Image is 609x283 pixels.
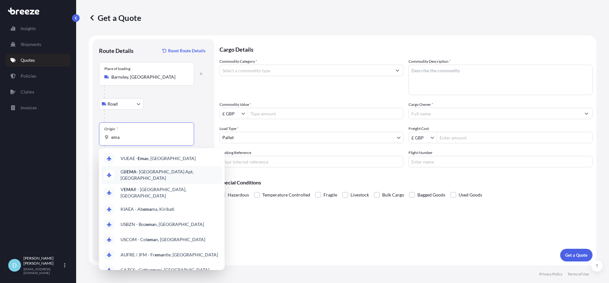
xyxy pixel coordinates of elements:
[99,148,225,270] div: Show suggestions
[99,47,134,55] p: Route Details
[150,267,158,273] b: ema
[409,58,451,65] label: Commodity Description
[228,190,249,200] span: Hazardous
[121,267,209,273] span: CAZGS - Geths ni, [GEOGRAPHIC_DATA]
[23,256,63,266] p: [PERSON_NAME] [PERSON_NAME]
[21,105,37,111] p: Invoices
[219,180,593,185] p: Special Conditions
[219,39,593,58] p: Cargo Details
[127,169,136,174] b: EMA
[111,74,186,80] input: Place of loading
[121,155,196,162] span: VUEAE - e, [GEOGRAPHIC_DATA]
[409,150,433,156] label: Flight Number
[12,262,17,268] span: D
[409,125,429,132] label: Freight Cost
[539,272,562,277] p: Privacy Policy
[565,252,587,258] p: Get a Quote
[220,65,392,76] input: Select a commodity type
[168,48,206,54] p: Reset Route Details
[324,190,337,200] span: Fragile
[241,110,248,117] button: Show suggestions
[382,190,404,200] span: Bulk Cargo
[104,66,130,71] div: Place of loading
[567,272,589,277] p: Terms of Use
[219,156,403,167] input: Your internal reference
[104,126,118,132] div: Origin
[121,252,218,258] span: AUFRE / JFM - Fr ntle, [GEOGRAPHIC_DATA]
[222,134,234,141] span: Pallet
[99,98,143,110] button: Select transport
[121,221,204,228] span: USBZN - Boz n, [GEOGRAPHIC_DATA]
[248,108,403,119] input: Type amount
[23,267,63,275] p: [EMAIL_ADDRESS][DOMAIN_NAME]
[89,13,141,23] p: Get a Quote
[121,169,219,181] span: GB - [GEOGRAPHIC_DATA] Apt, [GEOGRAPHIC_DATA]
[409,156,593,167] input: Enter name
[121,206,174,212] span: KIAEA - Ab ma, Kiribati
[459,190,482,200] span: Used Goods
[220,108,241,119] input: Commodity Value
[21,57,35,63] p: Quotes
[219,101,251,108] label: Commodity Value
[147,237,155,242] b: ema
[430,134,437,141] button: Show suggestions
[409,132,430,143] input: Freight Cost
[409,108,581,119] input: Full name
[21,73,36,79] p: Policies
[350,190,369,200] span: Livestock
[124,187,134,192] b: EMA
[219,125,239,132] span: Load Type
[409,101,433,108] label: Cargo Owner
[21,25,36,32] p: Insights
[155,252,163,257] b: ema
[219,150,251,156] label: Booking Reference
[121,186,219,199] span: V R - [GEOGRAPHIC_DATA], [GEOGRAPHIC_DATA]
[21,41,41,48] p: Shipments
[143,206,151,212] b: ema
[138,156,146,161] b: Ema
[21,89,34,95] p: Claims
[437,132,592,143] input: Enter amount
[146,222,154,227] b: ema
[417,190,445,200] span: Bagged Goods
[111,134,186,140] input: Origin
[262,190,310,200] span: Temperature Controlled
[219,58,257,65] label: Commodity Category
[121,236,205,243] span: USCOM - Col n, [GEOGRAPHIC_DATA]
[581,108,592,119] button: Show suggestions
[108,101,118,107] span: Road
[392,65,403,76] button: Show suggestions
